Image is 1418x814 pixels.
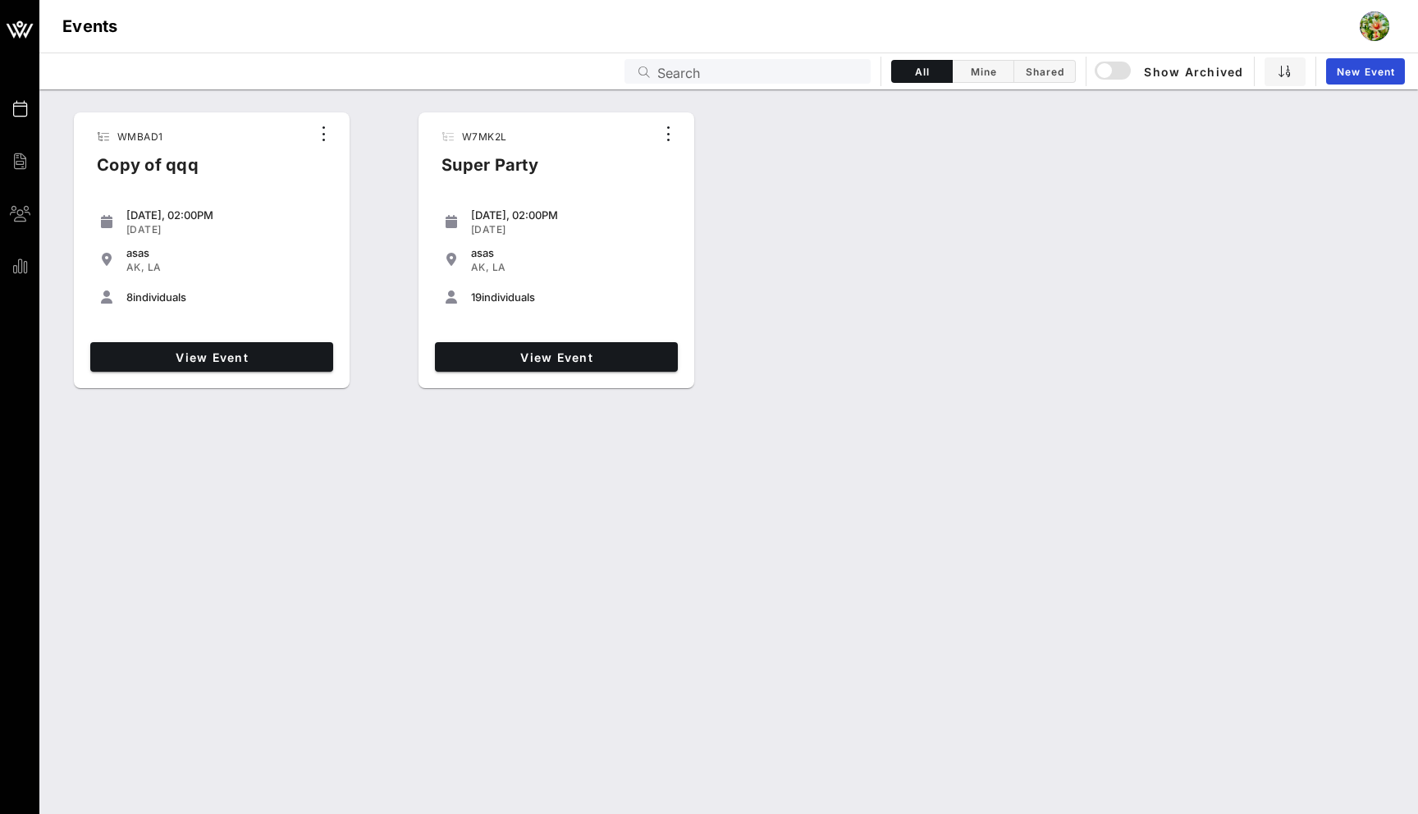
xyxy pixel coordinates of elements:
[492,261,506,273] span: LA
[1326,58,1405,85] a: New Event
[126,290,133,304] span: 8
[97,350,327,364] span: View Event
[90,342,333,372] a: View Event
[471,290,482,304] span: 19
[126,290,327,304] div: individuals
[117,130,162,143] span: WMBAD1
[441,350,671,364] span: View Event
[1014,60,1076,83] button: Shared
[471,246,671,259] div: asas
[953,60,1014,83] button: Mine
[963,66,1004,78] span: Mine
[126,223,327,236] div: [DATE]
[1097,62,1243,81] span: Show Archived
[126,261,144,273] span: AK,
[471,208,671,222] div: [DATE], 02:00PM
[428,152,551,191] div: Super Party
[126,208,327,222] div: [DATE], 02:00PM
[471,261,489,273] span: AK,
[471,223,671,236] div: [DATE]
[148,261,162,273] span: LA
[891,60,953,83] button: All
[62,13,118,39] h1: Events
[1336,66,1395,78] span: New Event
[471,290,671,304] div: individuals
[1096,57,1244,86] button: Show Archived
[84,152,212,191] div: Copy of qqq
[462,130,506,143] span: W7MK2L
[1024,66,1065,78] span: Shared
[126,246,327,259] div: asas
[902,66,942,78] span: All
[435,342,678,372] a: View Event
